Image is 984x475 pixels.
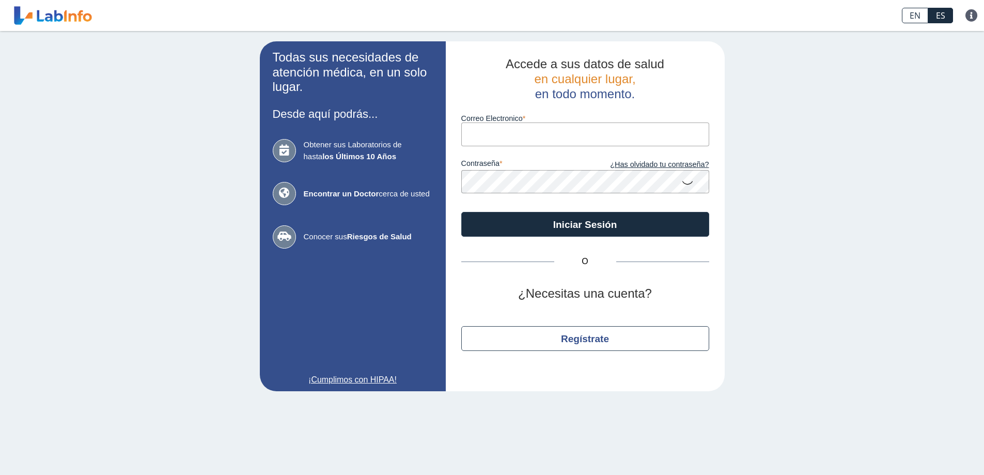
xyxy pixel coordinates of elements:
button: Iniciar Sesión [461,212,709,237]
span: en todo momento. [535,87,635,101]
span: O [554,255,616,268]
label: contraseña [461,159,585,171]
span: en cualquier lugar, [534,72,635,86]
h2: ¿Necesitas una cuenta? [461,286,709,301]
label: Correo Electronico [461,114,709,122]
span: Accede a sus datos de salud [506,57,664,71]
h2: Todas sus necesidades de atención médica, en un solo lugar. [273,50,433,95]
a: ES [928,8,953,23]
a: ¡Cumplimos con HIPAA! [273,374,433,386]
h3: Desde aquí podrás... [273,108,433,120]
span: Obtener sus Laboratorios de hasta [304,139,433,162]
a: ¿Has olvidado tu contraseña? [585,159,709,171]
b: Riesgos de Salud [347,232,412,241]
b: los Últimos 10 Años [322,152,396,161]
b: Encontrar un Doctor [304,189,379,198]
span: Conocer sus [304,231,433,243]
span: cerca de usted [304,188,433,200]
button: Regístrate [461,326,709,351]
a: EN [902,8,928,23]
